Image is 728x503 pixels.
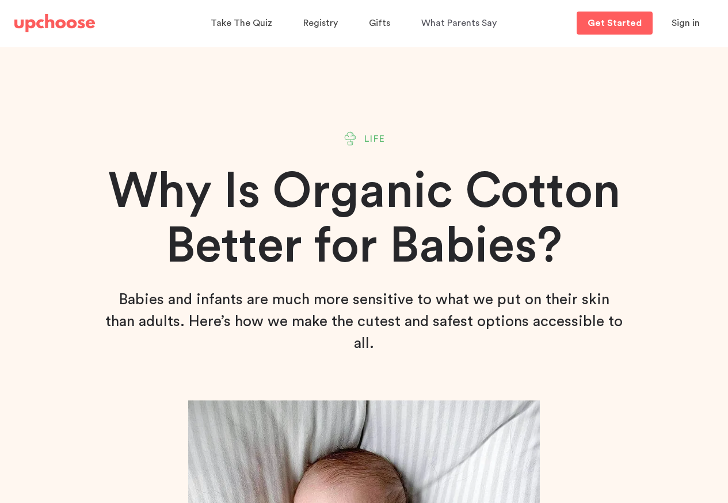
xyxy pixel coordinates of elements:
p: Babies and infants are much more sensitive to what we put on their skin than adults. Here’s how w... [105,289,623,354]
span: Gifts [369,18,390,28]
a: Registry [303,12,341,35]
a: Take The Quiz [211,12,276,35]
p: Get Started [588,18,642,28]
span: Life [364,132,386,146]
button: Sign in [657,12,714,35]
span: Registry [303,18,338,28]
span: Take The Quiz [211,18,272,28]
a: Get Started [577,12,653,35]
img: UpChoose [14,14,95,32]
span: What Parents Say [421,18,497,28]
h1: Why Is Organic Cotton Better for Babies? [62,164,667,274]
a: UpChoose [14,12,95,35]
a: Gifts [369,12,394,35]
a: What Parents Say [421,12,500,35]
span: Sign in [672,18,700,28]
img: Plant [343,131,357,146]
